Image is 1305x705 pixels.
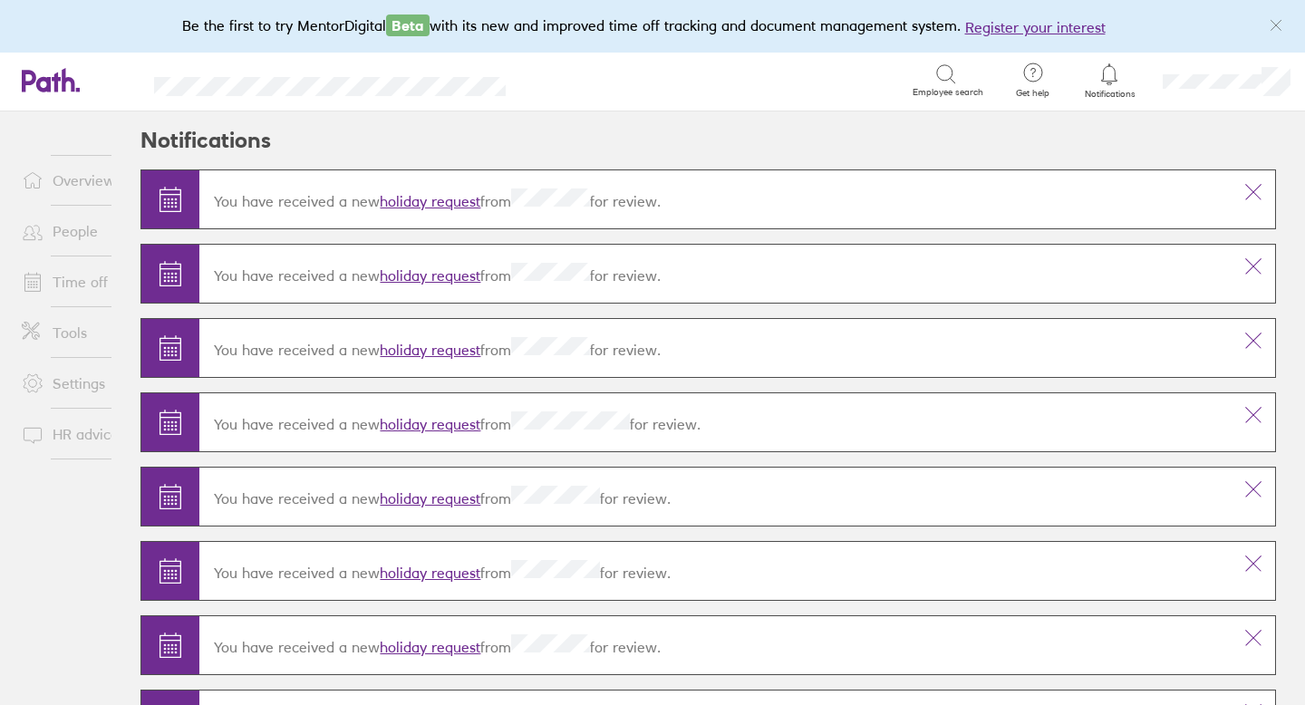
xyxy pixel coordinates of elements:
[380,341,480,359] a: holiday request
[380,564,480,582] a: holiday request
[380,192,480,210] a: holiday request
[214,560,1217,582] p: You have received a new from for review.
[140,111,271,169] h2: Notifications
[214,486,1217,507] p: You have received a new from for review.
[965,16,1106,38] button: Register your interest
[214,188,1217,210] p: You have received a new from for review.
[1080,89,1139,100] span: Notifications
[555,72,601,88] div: Search
[214,634,1217,656] p: You have received a new from for review.
[7,365,153,401] a: Settings
[380,415,480,433] a: holiday request
[7,213,153,249] a: People
[7,264,153,300] a: Time off
[380,489,480,507] a: holiday request
[7,162,153,198] a: Overview
[380,638,480,656] a: holiday request
[1080,62,1139,100] a: Notifications
[1003,88,1062,99] span: Get help
[913,87,983,98] span: Employee search
[386,14,430,36] span: Beta
[380,266,480,285] a: holiday request
[214,263,1217,285] p: You have received a new from for review.
[214,411,1217,433] p: You have received a new from for review.
[7,416,153,452] a: HR advice
[182,14,1124,38] div: Be the first to try MentorDigital with its new and improved time off tracking and document manage...
[214,337,1217,359] p: You have received a new from for review.
[7,314,153,351] a: Tools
